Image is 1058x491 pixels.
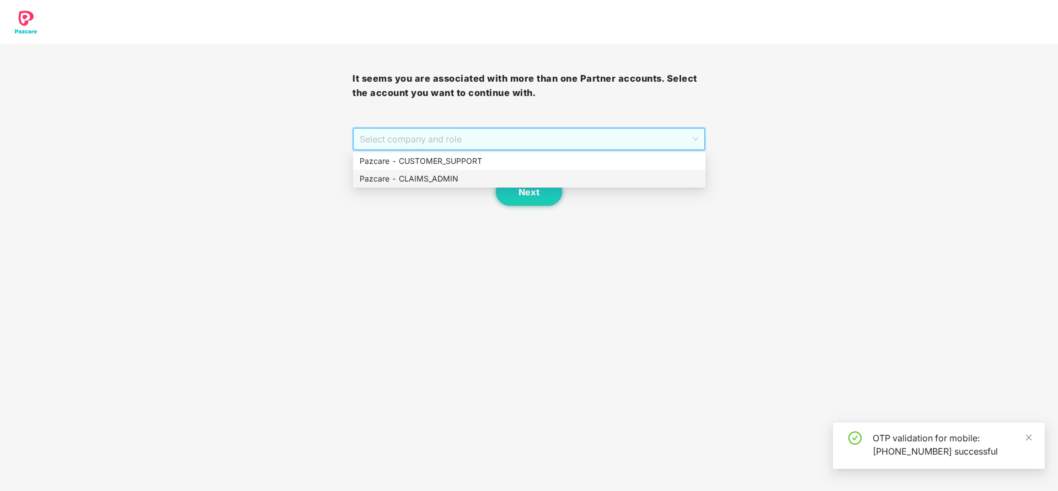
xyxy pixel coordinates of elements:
[496,178,562,206] button: Next
[352,72,705,100] h3: It seems you are associated with more than one Partner accounts. Select the account you want to c...
[873,431,1032,458] div: OTP validation for mobile: [PHONE_NUMBER] successful
[360,129,698,150] span: Select company and role
[353,170,706,188] div: Pazcare - CLAIMS_ADMIN
[360,173,699,185] div: Pazcare - CLAIMS_ADMIN
[353,152,706,170] div: Pazcare - CUSTOMER_SUPPORT
[519,187,539,198] span: Next
[360,155,699,167] div: Pazcare - CUSTOMER_SUPPORT
[848,431,862,445] span: check-circle
[1025,434,1033,441] span: close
